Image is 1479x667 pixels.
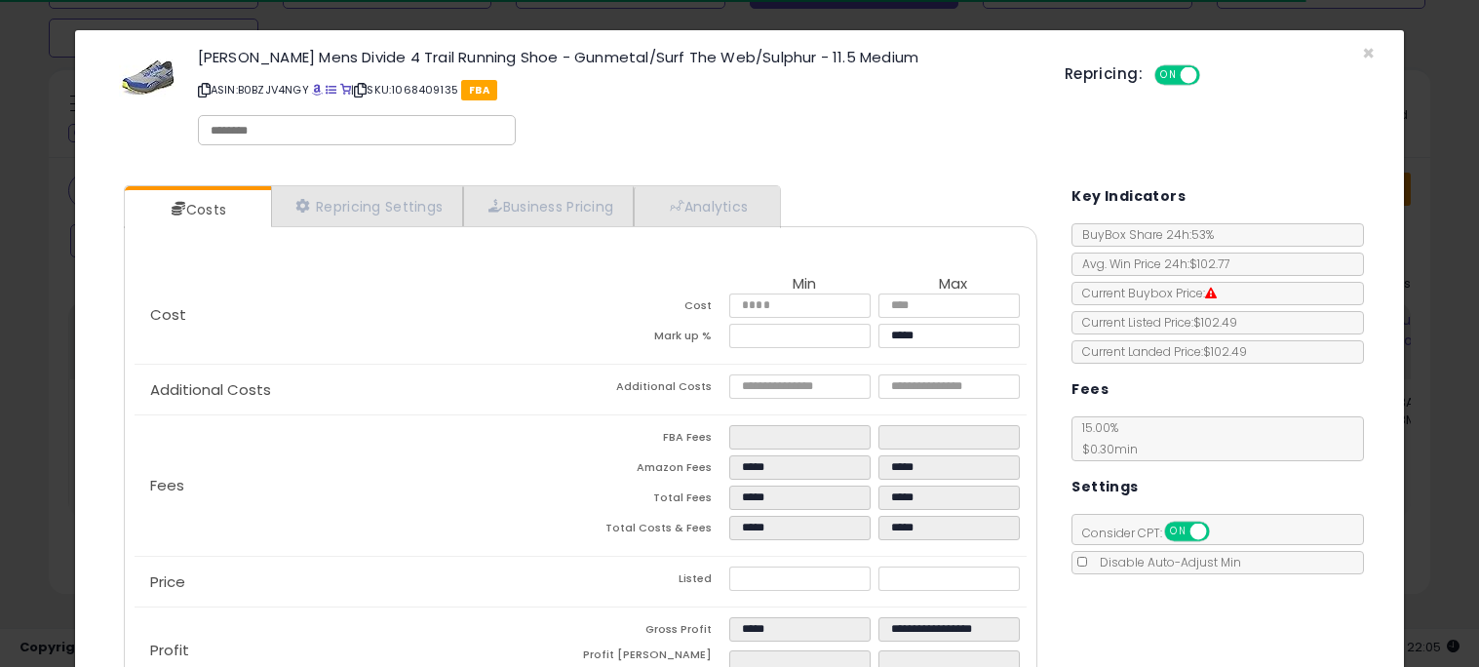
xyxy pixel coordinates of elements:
[461,80,497,100] span: FBA
[135,574,581,590] p: Price
[119,50,177,108] img: 517i46yHZML._SL60_.jpg
[1072,226,1214,243] span: BuyBox Share 24h: 53%
[1071,475,1138,499] h5: Settings
[271,186,464,226] a: Repricing Settings
[326,82,336,98] a: All offer listings
[1072,441,1138,457] span: $0.30 min
[729,276,878,294] th: Min
[135,382,581,398] p: Additional Costs
[581,567,730,597] td: Listed
[1072,285,1217,301] span: Current Buybox Price:
[1072,255,1229,272] span: Avg. Win Price 24h: $102.77
[1072,343,1247,360] span: Current Landed Price: $102.49
[198,50,1035,64] h3: [PERSON_NAME] Mens Divide 4 Trail Running Shoe - Gunmetal/Surf The Web/Sulphur - 11.5 Medium
[1166,524,1190,540] span: ON
[581,617,730,647] td: Gross Profit
[581,455,730,486] td: Amazon Fees
[135,478,581,493] p: Fees
[1072,314,1237,331] span: Current Listed Price: $102.49
[581,516,730,546] td: Total Costs & Fees
[1072,419,1138,457] span: 15.00 %
[1065,66,1143,82] h5: Repricing:
[125,190,269,229] a: Costs
[878,276,1028,294] th: Max
[1071,377,1109,402] h5: Fees
[1071,184,1186,209] h5: Key Indicators
[581,374,730,405] td: Additional Costs
[1196,67,1227,84] span: OFF
[1205,288,1217,299] i: Suppressed Buy Box
[634,186,778,226] a: Analytics
[581,486,730,516] td: Total Fees
[1090,554,1241,570] span: Disable Auto-Adjust Min
[581,324,730,354] td: Mark up %
[198,74,1035,105] p: ASIN: B0BZJV4NGY | SKU: 1068409135
[581,425,730,455] td: FBA Fees
[1156,67,1181,84] span: ON
[581,294,730,324] td: Cost
[1207,524,1238,540] span: OFF
[1362,39,1375,67] span: ×
[1072,525,1235,541] span: Consider CPT:
[340,82,351,98] a: Your listing only
[463,186,634,226] a: Business Pricing
[135,307,581,323] p: Cost
[312,82,323,98] a: BuyBox page
[135,643,581,658] p: Profit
